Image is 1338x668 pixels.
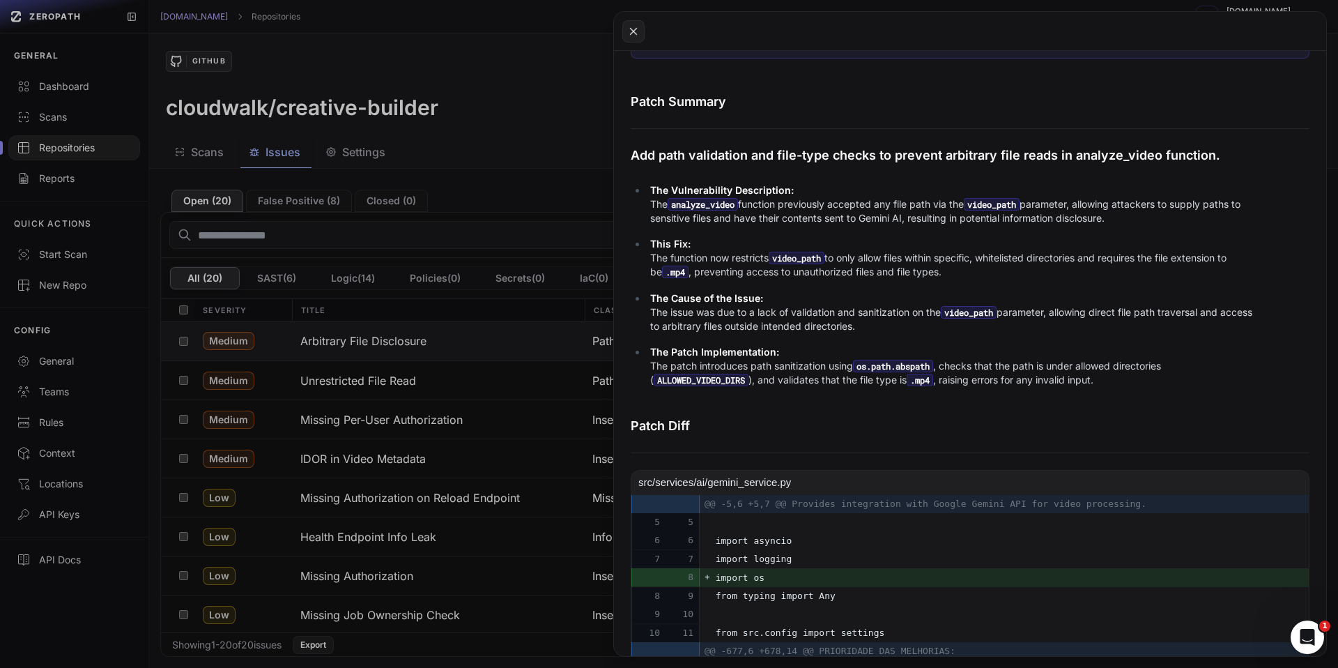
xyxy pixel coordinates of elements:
[650,184,794,196] strong: The Vulnerability Description:
[631,416,1309,436] h1: Patch Diff
[1319,621,1330,632] span: 1
[650,183,1255,225] p: The function previously accepted any file path via the parameter, allowing attackers to supply pa...
[654,374,748,386] code: ALLOWED_VIDEO_DIRS
[705,572,710,582] span: +
[666,532,698,549] div: 6
[650,291,1255,333] p: The issue was due to a lack of validation and sanitization on the parameter, allowing direct file...
[668,198,738,211] code: analyze_video
[907,374,933,386] code: .mp4
[716,533,1102,549] span: import asyncio
[633,514,665,531] div: 5
[666,606,698,623] div: 10
[650,346,779,358] strong: The Patch Implementation:
[633,625,665,642] div: 10
[662,266,689,278] code: .mp4
[666,625,698,642] div: 11
[633,551,665,568] div: 7
[666,588,698,605] div: 9
[666,514,698,531] div: 5
[633,588,665,605] div: 8
[666,569,698,586] div: 8
[633,606,665,623] div: 9
[716,551,1102,568] span: import logging
[716,625,1102,642] span: from src.config import settings
[633,532,665,549] div: 6
[650,292,763,304] strong: The Cause of the Issue:
[716,570,1102,586] span: import os
[638,474,791,491] span: src/services/ai/gemini_service.py
[769,252,824,264] code: video_path
[632,496,1163,513] div: @@ -5,6 +5,7 @@ Provides integration with Google Gemini API for video processing.
[1291,621,1324,654] iframe: Intercom live chat
[853,360,933,372] code: os.path.abspath
[632,643,1163,660] div: @@ -677,6 +678,14 @@ PRIORIDADE DAS MELHORIAS:
[650,237,1255,279] p: The function now restricts to only allow files within specific, whitelisted directories and requi...
[650,238,691,250] strong: This Fix:
[716,588,1102,605] span: from typing import Any
[666,551,698,568] div: 7
[964,198,1020,211] code: video_path
[650,345,1255,387] p: The patch introduces path sanitization using , checks that the path is under allowed directories ...
[941,306,997,319] code: video_path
